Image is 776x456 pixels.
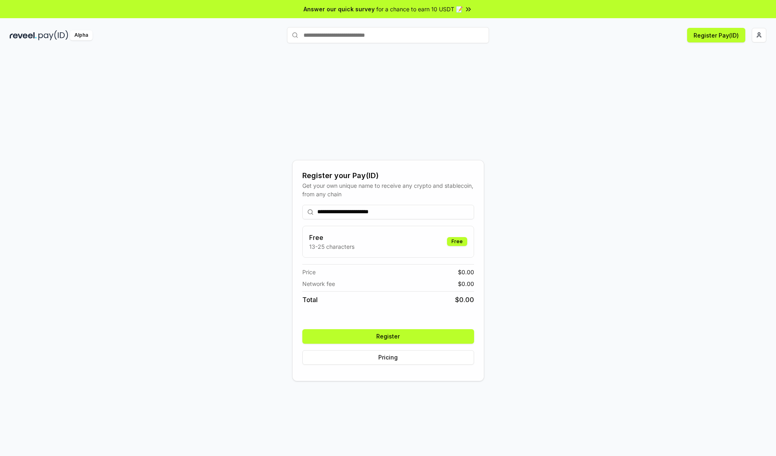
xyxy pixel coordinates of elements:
[70,30,93,40] div: Alpha
[302,350,474,365] button: Pricing
[309,242,354,251] p: 13-25 characters
[304,5,375,13] span: Answer our quick survey
[302,279,335,288] span: Network fee
[458,268,474,276] span: $ 0.00
[302,268,316,276] span: Price
[376,5,463,13] span: for a chance to earn 10 USDT 📝
[458,279,474,288] span: $ 0.00
[447,237,467,246] div: Free
[687,28,745,42] button: Register Pay(ID)
[455,295,474,305] span: $ 0.00
[302,170,474,181] div: Register your Pay(ID)
[302,329,474,344] button: Register
[302,295,318,305] span: Total
[10,30,37,40] img: reveel_dark
[309,233,354,242] h3: Free
[38,30,68,40] img: pay_id
[302,181,474,198] div: Get your own unique name to receive any crypto and stablecoin, from any chain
